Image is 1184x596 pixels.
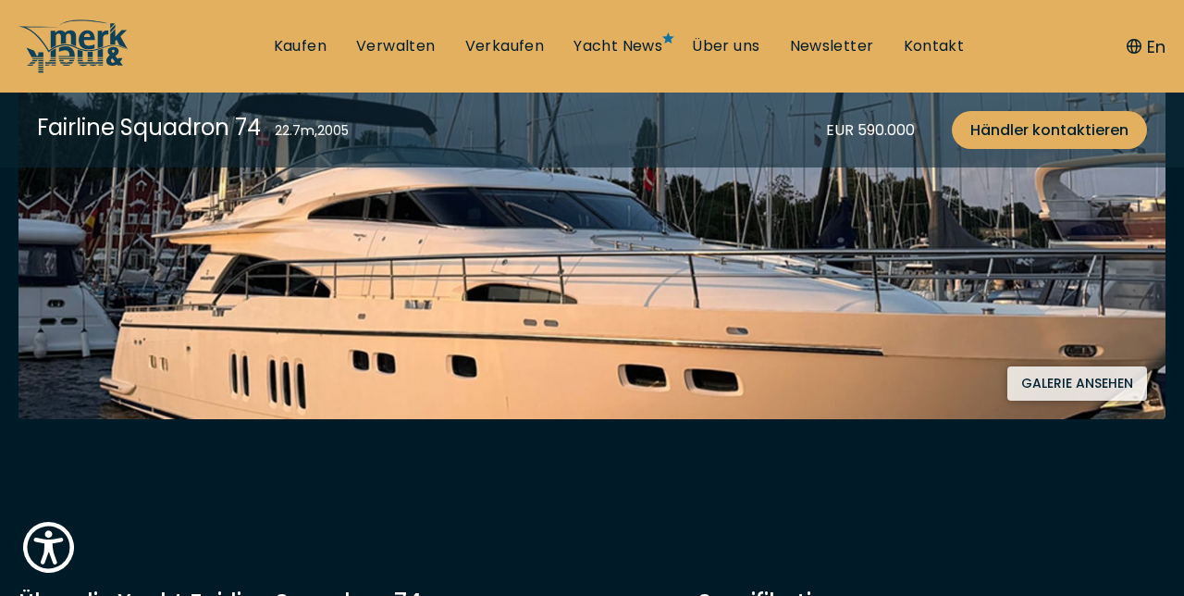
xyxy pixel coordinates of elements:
[904,36,965,56] a: Kontakt
[573,36,662,56] a: Yacht News
[274,36,327,56] a: Kaufen
[790,36,874,56] a: Newsletter
[1007,366,1147,401] button: Galerie ansehen
[356,36,436,56] a: Verwalten
[18,517,79,577] button: Show Accessibility Preferences
[275,121,349,141] div: 22.7 m , 2005
[465,36,545,56] a: Verkaufen
[37,111,261,143] div: Fairline Squadron 74
[970,118,1128,142] span: Händler kontaktieren
[952,111,1147,149] a: Händler kontaktieren
[692,36,759,56] a: Über uns
[1127,34,1165,59] button: En
[826,118,915,142] div: EUR 590.000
